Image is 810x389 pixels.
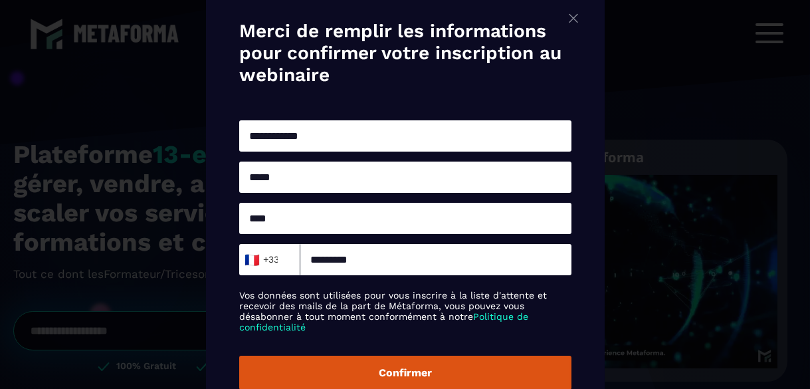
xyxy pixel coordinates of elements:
[239,19,571,85] h4: Merci de remplir les informations pour confirmer votre inscription au webinaire
[278,249,288,269] input: Search for option
[247,250,275,269] span: +33
[565,9,581,26] img: close
[239,289,571,332] label: Vos données sont utilisées pour vous inscrire à la liste d'attente et recevoir des mails de la pa...
[243,250,260,269] span: 🇫🇷
[239,355,571,389] button: Confirmer
[239,311,528,332] a: Politique de confidentialité
[239,243,300,275] div: Search for option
